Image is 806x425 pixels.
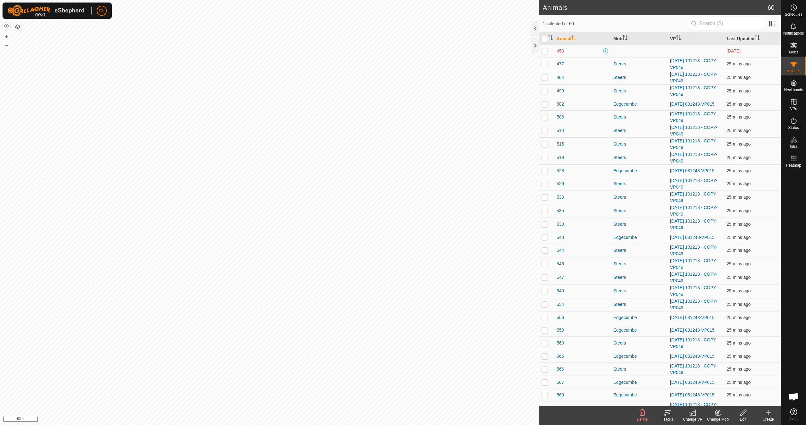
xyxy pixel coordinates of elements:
div: Steers [613,207,665,214]
span: 1 selected of 60 [543,20,689,27]
a: [DATE] 101213 - COPY-VP049 [670,363,717,375]
span: Help [790,417,797,421]
a: Contact Us [276,417,294,422]
div: Steers [613,261,665,267]
button: – [3,41,10,49]
th: Animal [554,33,611,45]
a: [DATE] 081243-VP015 [670,380,714,385]
div: Edgecumbe [613,168,665,174]
a: [DATE] 101213 - COPY-VP049 [670,85,717,97]
span: 15 Sept 2025, 2:36 pm [727,222,751,227]
span: 484 [557,74,564,81]
div: Change VP [680,417,705,422]
div: Steers [613,247,665,254]
div: Edgecumbe [613,327,665,334]
a: Privacy Policy [245,417,268,422]
div: Steers [613,74,665,81]
button: + [3,33,10,41]
div: Create [756,417,781,422]
a: [DATE] 101213 - COPY-VP049 [670,138,717,150]
a: [DATE] 101213 - COPY-VP049 [670,272,717,283]
span: 535 [557,207,564,214]
span: 556 [557,314,564,321]
p-sorticon: Activate to sort [548,36,553,41]
span: Mobs [789,50,798,54]
span: Notifications [783,31,804,35]
span: 526 [557,180,564,187]
th: Mob [611,33,667,45]
a: [DATE] 081243-VP015 [670,354,714,359]
span: 15 Sept 2025, 2:36 pm [727,248,751,253]
span: 538 [557,221,564,228]
div: Steers [613,180,665,187]
span: 15 Sept 2025, 2:36 pm [727,367,751,372]
span: 571 [557,405,564,411]
div: Edit [730,417,756,422]
span: 450 [557,48,564,54]
span: 2 Sept 2025, 4:36 pm [727,48,741,53]
a: [DATE] 101213 - COPY-VP049 [670,205,717,217]
span: 15 Sept 2025, 2:36 pm [727,208,751,213]
span: 15 Sept 2025, 2:36 pm [727,155,751,160]
span: 15 Sept 2025, 2:36 pm [727,405,751,410]
span: GL [99,8,105,14]
span: 569 [557,392,564,398]
span: 15 Sept 2025, 2:36 pm [727,141,751,146]
span: 477 [557,61,564,67]
a: [DATE] 101213 - COPY-VP049 [670,218,717,230]
span: Infra [790,145,797,148]
div: Steers [613,154,665,161]
app-display-virtual-paddock-transition: - [670,48,672,53]
span: 565 [557,353,564,360]
div: - [613,48,665,54]
div: Edgecumbe [613,101,665,108]
a: [DATE] 081243-VP015 [670,102,714,107]
span: 502 [557,101,564,108]
button: Map Layers [14,23,21,30]
a: [DATE] 101213 - COPY-VP049 [670,285,717,297]
div: Tracks [655,417,680,422]
div: Edgecumbe [613,353,665,360]
button: Reset Map [3,23,10,30]
span: 15 Sept 2025, 2:36 pm [727,102,751,107]
span: 510 [557,127,564,134]
span: 567 [557,379,564,386]
input: Search (S) [689,17,765,30]
div: Edgecumbe [613,379,665,386]
p-sorticon: Activate to sort [571,36,576,41]
span: 530 [557,194,564,201]
div: Change Mob [705,417,730,422]
span: 15 Sept 2025, 2:36 pm [727,181,751,186]
span: 60 [768,3,775,12]
a: [DATE] 081243-VP015 [670,168,714,173]
h2: Animals [543,4,768,11]
span: 15 Sept 2025, 2:36 pm [727,288,751,293]
div: Steers [613,141,665,147]
div: Edgecumbe [613,234,665,241]
span: Status [788,126,799,130]
a: [DATE] 101213 - COPY-VP049 [670,402,717,414]
span: 15 Sept 2025, 2:36 pm [727,275,751,280]
span: Schedules [785,13,802,16]
a: [DATE] 101213 - COPY-VP049 [670,191,717,203]
div: Steers [613,221,665,228]
span: VPs [790,107,797,111]
span: 15 Sept 2025, 2:36 pm [727,315,751,320]
p-sorticon: Activate to sort [676,36,681,41]
a: [DATE] 101213 - COPY-VP049 [670,72,717,83]
div: Steers [613,194,665,201]
span: 546 [557,261,564,267]
a: [DATE] 101213 - COPY-VP049 [670,299,717,310]
span: 499 [557,88,564,94]
span: 15 Sept 2025, 2:36 pm [727,195,751,200]
span: 544 [557,247,564,254]
div: Open chat [784,387,803,406]
a: [DATE] 101213 - COPY-VP049 [670,337,717,349]
span: Animals [787,69,800,73]
span: 15 Sept 2025, 2:36 pm [727,354,751,359]
a: [DATE] 101213 - COPY-VP049 [670,58,717,70]
a: [DATE] 101213 - COPY-VP049 [670,245,717,256]
span: 15 Sept 2025, 2:36 pm [727,328,751,333]
span: 515 [557,141,564,147]
span: 15 Sept 2025, 2:36 pm [727,128,751,133]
